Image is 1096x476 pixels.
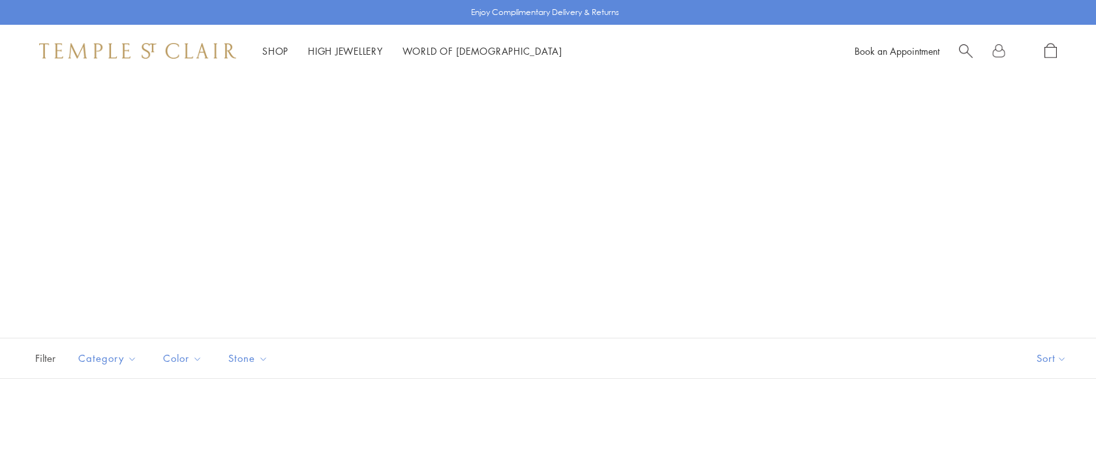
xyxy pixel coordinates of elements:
[308,44,383,57] a: High JewelleryHigh Jewellery
[153,344,212,373] button: Color
[39,43,236,59] img: Temple St. Clair
[222,350,278,366] span: Stone
[262,44,288,57] a: ShopShop
[1044,43,1057,59] a: Open Shopping Bag
[403,44,562,57] a: World of [DEMOGRAPHIC_DATA]World of [DEMOGRAPHIC_DATA]
[959,43,973,59] a: Search
[1007,338,1096,378] button: Show sort by
[68,344,147,373] button: Category
[262,43,562,59] nav: Main navigation
[157,350,212,366] span: Color
[471,6,619,19] p: Enjoy Complimentary Delivery & Returns
[855,44,939,57] a: Book an Appointment
[219,344,278,373] button: Stone
[72,350,147,366] span: Category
